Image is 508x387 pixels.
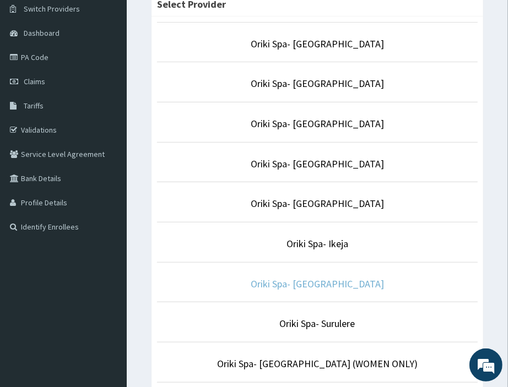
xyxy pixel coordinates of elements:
[24,28,60,38] span: Dashboard
[24,101,44,111] span: Tariffs
[287,237,348,250] a: Oriki Spa- Ikeja
[251,277,384,290] a: Oriki Spa- [GEOGRAPHIC_DATA]
[24,77,45,86] span: Claims
[251,37,384,50] a: Oriki Spa- [GEOGRAPHIC_DATA]
[251,197,384,210] a: Oriki Spa- [GEOGRAPHIC_DATA]
[24,4,80,14] span: Switch Providers
[251,117,384,130] a: Oriki Spa- [GEOGRAPHIC_DATA]
[217,357,418,370] a: Oriki Spa- [GEOGRAPHIC_DATA] (WOMEN ONLY)
[251,77,384,90] a: Oriki Spa- [GEOGRAPHIC_DATA]
[251,157,384,170] a: Oriki Spa- [GEOGRAPHIC_DATA]
[280,317,355,330] a: Oriki Spa- Surulere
